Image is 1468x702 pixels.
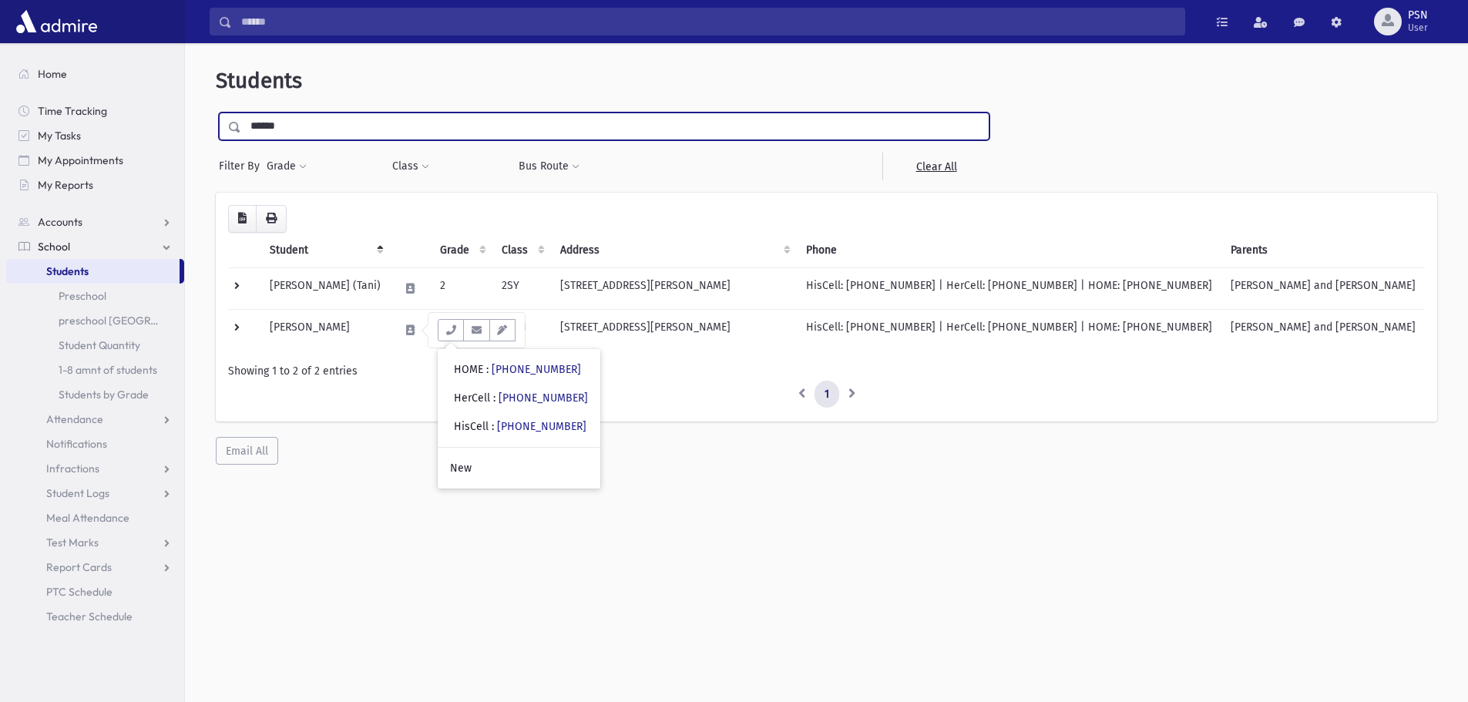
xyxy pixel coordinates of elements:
[46,585,113,599] span: PTC Schedule
[46,536,99,549] span: Test Marks
[46,264,89,278] span: Students
[1221,309,1425,351] td: [PERSON_NAME] and [PERSON_NAME]
[266,153,307,180] button: Grade
[6,173,184,197] a: My Reports
[219,158,266,174] span: Filter By
[256,205,287,233] button: Print
[454,418,586,435] div: HisCell
[492,420,494,433] span: :
[431,309,492,351] td: SK-N
[493,391,495,405] span: :
[216,437,278,465] button: Email All
[551,267,797,309] td: [STREET_ADDRESS][PERSON_NAME]
[38,178,93,192] span: My Reports
[228,363,1425,379] div: Showing 1 to 2 of 2 entries
[6,210,184,234] a: Accounts
[46,486,109,500] span: Student Logs
[6,148,184,173] a: My Appointments
[499,391,588,405] a: [PHONE_NUMBER]
[1408,9,1428,22] span: PSN
[1408,22,1428,34] span: User
[38,129,81,143] span: My Tasks
[6,308,184,333] a: preschool [GEOGRAPHIC_DATA]
[431,267,492,309] td: 2
[6,555,184,579] a: Report Cards
[6,259,180,284] a: Students
[454,361,581,378] div: HOME
[6,333,184,358] a: Student Quantity
[6,604,184,629] a: Teacher Schedule
[489,319,516,341] button: Email Templates
[6,579,184,604] a: PTC Schedule
[6,284,184,308] a: Preschool
[38,67,67,81] span: Home
[518,153,580,180] button: Bus Route
[46,437,107,451] span: Notifications
[6,382,184,407] a: Students by Grade
[46,560,112,574] span: Report Cards
[486,363,489,376] span: :
[6,530,184,555] a: Test Marks
[431,233,492,268] th: Grade: activate to sort column ascending
[797,267,1221,309] td: HisCell: [PHONE_NUMBER] | HerCell: [PHONE_NUMBER] | HOME: [PHONE_NUMBER]
[797,233,1221,268] th: Phone
[492,309,551,351] td: SK-N
[228,205,257,233] button: CSV
[551,233,797,268] th: Address: activate to sort column ascending
[260,309,390,351] td: [PERSON_NAME]
[216,68,302,93] span: Students
[797,309,1221,351] td: HisCell: [PHONE_NUMBER] | HerCell: [PHONE_NUMBER] | HOME: [PHONE_NUMBER]
[1221,233,1425,268] th: Parents
[46,511,129,525] span: Meal Attendance
[38,240,70,254] span: School
[6,481,184,506] a: Student Logs
[46,462,99,475] span: Infractions
[6,99,184,123] a: Time Tracking
[260,233,390,268] th: Student: activate to sort column descending
[1221,267,1425,309] td: [PERSON_NAME] and [PERSON_NAME]
[454,390,588,406] div: HerCell
[492,363,581,376] a: [PHONE_NUMBER]
[232,8,1184,35] input: Search
[46,610,133,623] span: Teacher Schedule
[815,381,839,408] a: 1
[46,412,103,426] span: Attendance
[6,456,184,481] a: Infractions
[38,104,107,118] span: Time Tracking
[438,454,600,482] a: New
[497,420,586,433] a: [PHONE_NUMBER]
[38,153,123,167] span: My Appointments
[6,407,184,432] a: Attendance
[551,309,797,351] td: [STREET_ADDRESS][PERSON_NAME]
[6,62,184,86] a: Home
[6,432,184,456] a: Notifications
[6,358,184,382] a: 1-8 amnt of students
[391,153,430,180] button: Class
[38,215,82,229] span: Accounts
[492,267,551,309] td: 2SY
[12,6,101,37] img: AdmirePro
[6,506,184,530] a: Meal Attendance
[882,153,989,180] a: Clear All
[6,234,184,259] a: School
[492,233,551,268] th: Class: activate to sort column ascending
[6,123,184,148] a: My Tasks
[260,267,390,309] td: [PERSON_NAME] (Tani)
